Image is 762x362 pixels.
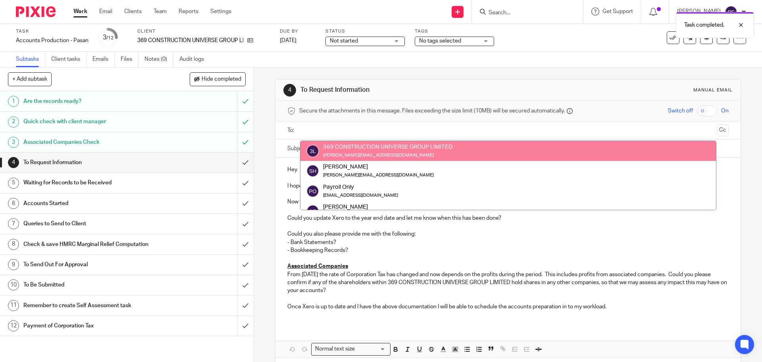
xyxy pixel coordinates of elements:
[721,107,729,115] span: On
[287,238,728,246] p: - Bank Statements?
[51,52,87,67] a: Client tasks
[306,185,319,197] img: svg%3E
[179,8,198,15] a: Reports
[287,246,728,254] p: - Bookkeeping Records?
[283,84,296,97] div: 4
[23,259,161,271] h1: To Send Out For Approval
[323,203,434,211] div: [PERSON_NAME]
[179,52,210,67] a: Audit logs
[357,345,386,353] input: Search for option
[299,107,565,115] span: Secure the attachments in this message. Files exceeding the size limit (10MB) will be secured aut...
[668,107,693,115] span: Switch off
[323,183,398,191] div: Payroll Only
[23,218,161,230] h1: Queries to Send to Client
[99,8,112,15] a: Email
[137,28,270,35] label: Client
[124,8,142,15] a: Clients
[8,259,19,270] div: 9
[306,205,319,217] img: svg%3E
[8,72,52,86] button: + Add subtask
[8,116,19,128] div: 2
[323,173,434,177] small: [PERSON_NAME][EMAIL_ADDRESS][DOMAIN_NAME]
[23,157,161,168] h1: To Request Information
[287,198,728,206] p: Now that we have passed your year end ( [DATE]) I would like to make a start on the company accou...
[23,238,161,250] h1: Check & save HMRC Marginal Relief Computation
[16,52,45,67] a: Subtasks
[287,166,728,174] p: Hey
[8,239,19,250] div: 8
[16,6,56,17] img: Pixie
[16,37,89,45] div: Accounts Production - Pasan
[287,214,728,222] p: Could you update Xero to the year end date and let me know when this has been done?
[8,279,19,290] div: 10
[280,28,316,35] label: Due by
[106,36,114,40] small: /12
[23,279,161,291] h1: To Be Submitted
[287,303,728,311] p: Once Xero is up to date and I have the above documentation I will be able to schedule the account...
[8,300,19,311] div: 11
[323,153,434,157] small: [PERSON_NAME][EMAIL_ADDRESS][DOMAIN_NAME]
[287,145,308,153] label: Subject:
[287,263,348,269] u: Associated Companies
[8,218,19,229] div: 7
[306,165,319,177] img: svg%3E
[8,137,19,148] div: 3
[210,8,231,15] a: Settings
[8,157,19,168] div: 4
[73,8,87,15] a: Work
[287,271,728,295] p: From [DATE] the rate of Corporation Tax has changed and now depends on the profits during the per...
[306,145,319,157] img: svg%3E
[717,124,729,136] button: Cc
[23,95,161,107] h1: Are the records ready?
[8,96,19,107] div: 1
[23,136,161,148] h1: Associated Companies Check
[8,178,19,189] div: 5
[287,182,728,190] p: I hope you are well.
[311,343,391,355] div: Search for option
[202,76,241,83] span: Hide completed
[325,28,405,35] label: Status
[23,320,161,332] h1: Payment of Corporation Tax
[190,72,246,86] button: Hide completed
[693,87,733,93] div: Manual email
[287,230,728,238] p: Could you also please provide me with the following:
[725,6,737,18] img: svg%3E
[8,198,19,209] div: 6
[330,38,358,44] span: Not started
[323,143,452,151] div: 369 CONSTRUCTION UNIVERSE GROUP LIMITED
[8,320,19,331] div: 12
[23,197,161,209] h1: Accounts Started
[323,193,398,197] small: [EMAIL_ADDRESS][DOMAIN_NAME]
[23,177,161,189] h1: Waiting for Records to be Received
[23,116,161,128] h1: Quick check with client manager
[287,126,296,134] label: To:
[16,28,89,35] label: Task
[103,33,114,42] div: 3
[121,52,139,67] a: Files
[313,345,356,353] span: Normal text size
[23,300,161,312] h1: Remember to create Self Assessment task
[137,37,243,45] p: 369 CONSTRUCTION UNIVERSE GROUP LIMITED
[154,8,167,15] a: Team
[323,163,434,171] div: [PERSON_NAME]
[92,52,115,67] a: Emails
[144,52,173,67] a: Notes (0)
[684,21,724,29] p: Task completed.
[419,38,461,44] span: No tags selected
[300,86,525,94] h1: To Request Information
[280,38,296,43] span: [DATE]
